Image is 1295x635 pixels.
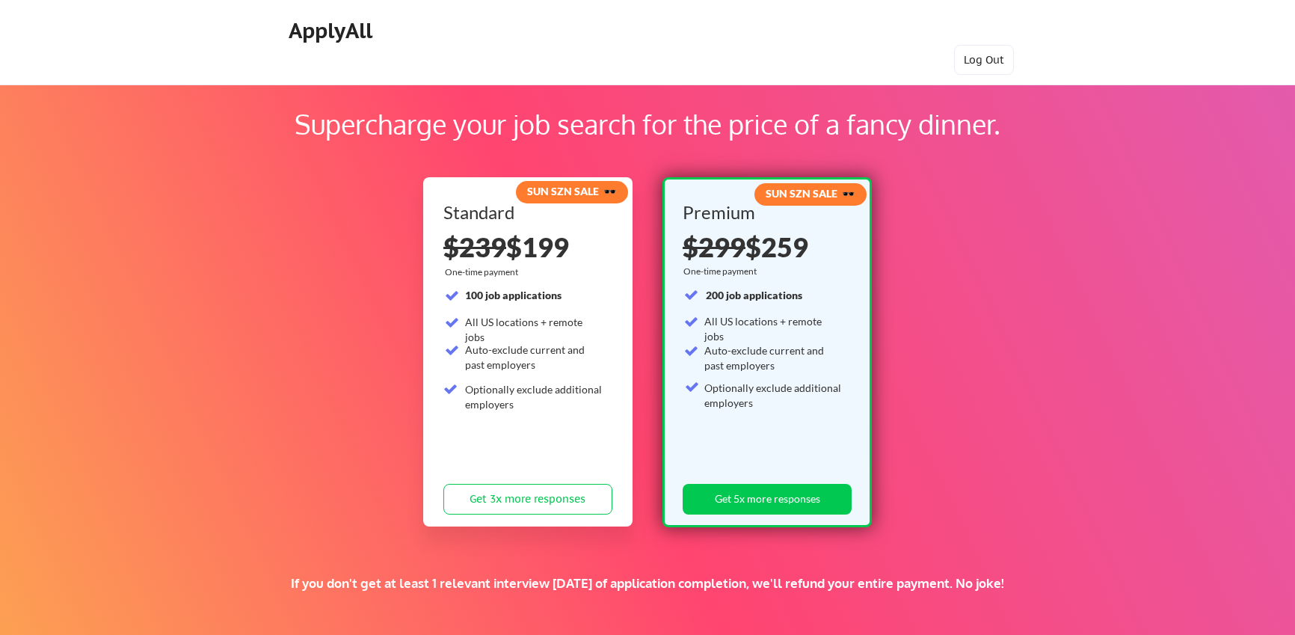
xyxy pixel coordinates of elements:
div: One-time payment [683,266,761,277]
strong: SUN SZN SALE 🕶️ [766,187,855,200]
button: Log Out [954,45,1014,75]
div: All US locations + remote jobs [704,314,843,343]
div: Optionally exclude additional employers [465,382,603,411]
div: Auto-exclude current and past employers [465,343,603,372]
div: Auto-exclude current and past employers [704,343,843,372]
strong: 100 job applications [465,289,562,301]
div: One-time payment [445,266,523,278]
button: Get 3x more responses [443,484,612,515]
div: If you don't get at least 1 relevant interview [DATE] of application completion, we'll refund you... [259,575,1036,592]
strong: SUN SZN SALE 🕶️ [527,185,616,197]
s: $299 [683,230,745,263]
div: ApplyAll [289,18,377,43]
div: $259 [683,233,846,260]
div: Premium [683,203,846,221]
div: Standard [443,203,607,221]
button: Get 5x more responses [683,484,852,515]
s: $239 [443,230,506,263]
div: Optionally exclude additional employers [704,381,843,410]
div: Supercharge your job search for the price of a fancy dinner. [96,104,1199,144]
strong: 200 job applications [706,289,802,301]
div: $199 [443,233,612,260]
div: All US locations + remote jobs [465,315,603,344]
